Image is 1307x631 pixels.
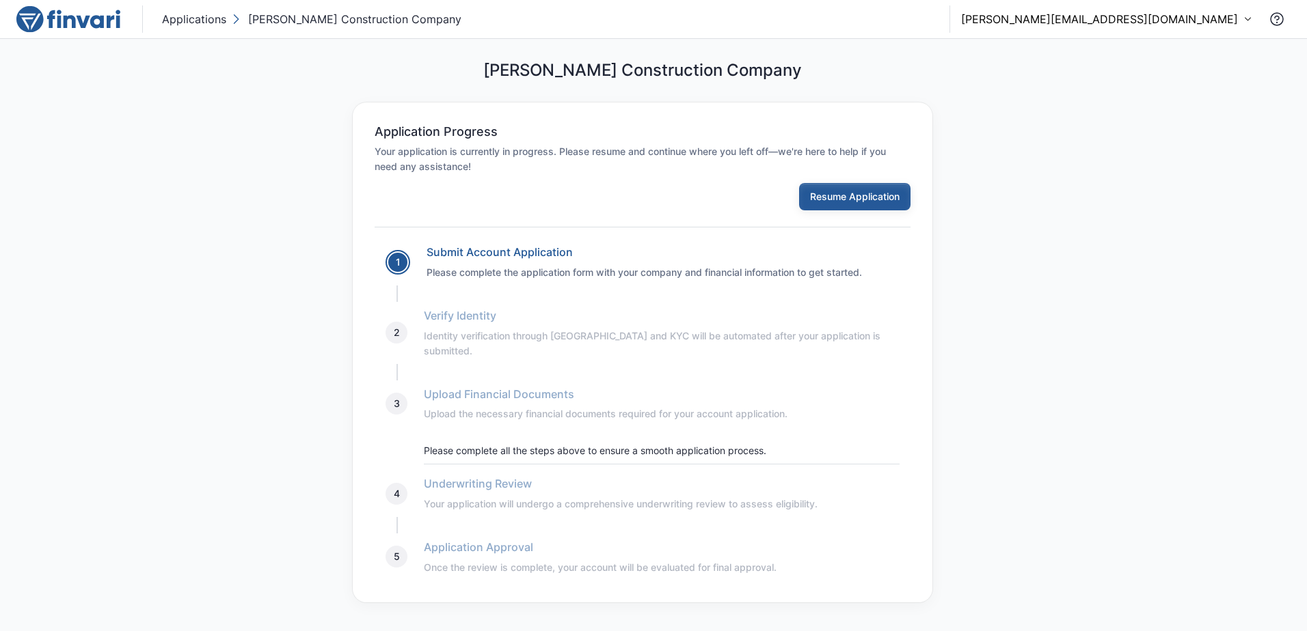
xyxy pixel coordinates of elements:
[799,183,911,210] button: Resume Application
[159,8,229,30] button: Applications
[424,443,900,458] p: Please complete all the steps above to ensure a smooth application process.
[427,265,900,280] h6: Please complete the application form with your company and financial information to get started.
[387,251,409,273] div: 1
[386,322,407,343] div: 2
[961,11,1252,27] button: [PERSON_NAME][EMAIL_ADDRESS][DOMAIN_NAME]
[427,245,573,259] a: Submit Account Application
[162,11,226,27] p: Applications
[229,8,464,30] button: [PERSON_NAME] Construction Company
[16,5,120,33] img: logo
[375,124,498,139] h6: Application Progress
[483,61,802,81] h5: [PERSON_NAME] Construction Company
[1263,5,1291,33] button: Contact Support
[386,483,407,505] div: 4
[386,546,407,567] div: 5
[961,11,1238,27] p: [PERSON_NAME][EMAIL_ADDRESS][DOMAIN_NAME]
[375,144,911,174] h6: Your application is currently in progress. Please resume and continue where you left off—we're he...
[248,11,461,27] p: [PERSON_NAME] Construction Company
[386,393,407,415] div: 3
